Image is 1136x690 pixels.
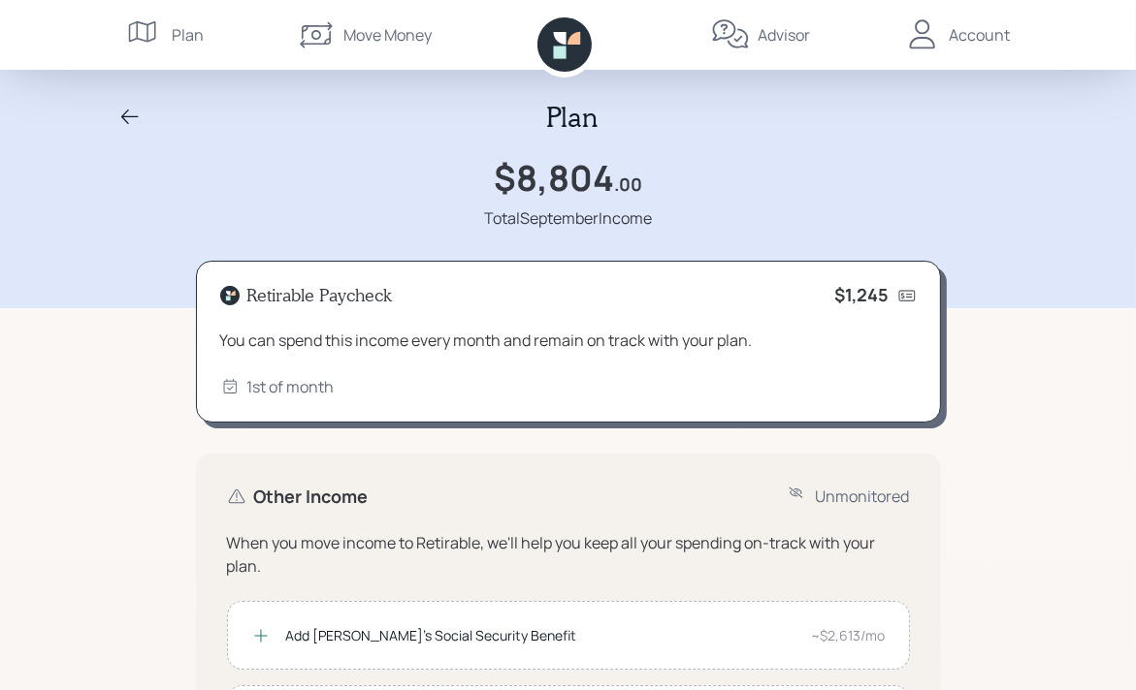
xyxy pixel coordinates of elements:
div: When you move income to Retirable, we'll help you keep all your spending on-track with your plan. [227,531,910,578]
div: Account [950,23,1011,47]
div: Total September Income [484,206,652,230]
div: Add [PERSON_NAME]'s Social Security Benefit [286,625,796,645]
div: 1st of month [247,375,335,398]
div: ~$2,613/mo [812,625,886,645]
div: Advisor [758,23,810,47]
div: Move Money [343,23,432,47]
h4: $1,245 [835,285,890,306]
h4: Other Income [254,486,369,508]
div: Plan [173,23,205,47]
h4: .00 [614,174,642,196]
div: You can spend this income every month and remain on track with your plan. [220,329,917,352]
div: Unmonitored [816,485,910,508]
h4: Retirable Paycheck [247,285,393,306]
h1: $8,804 [494,157,614,199]
h2: Plan [546,101,598,134]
